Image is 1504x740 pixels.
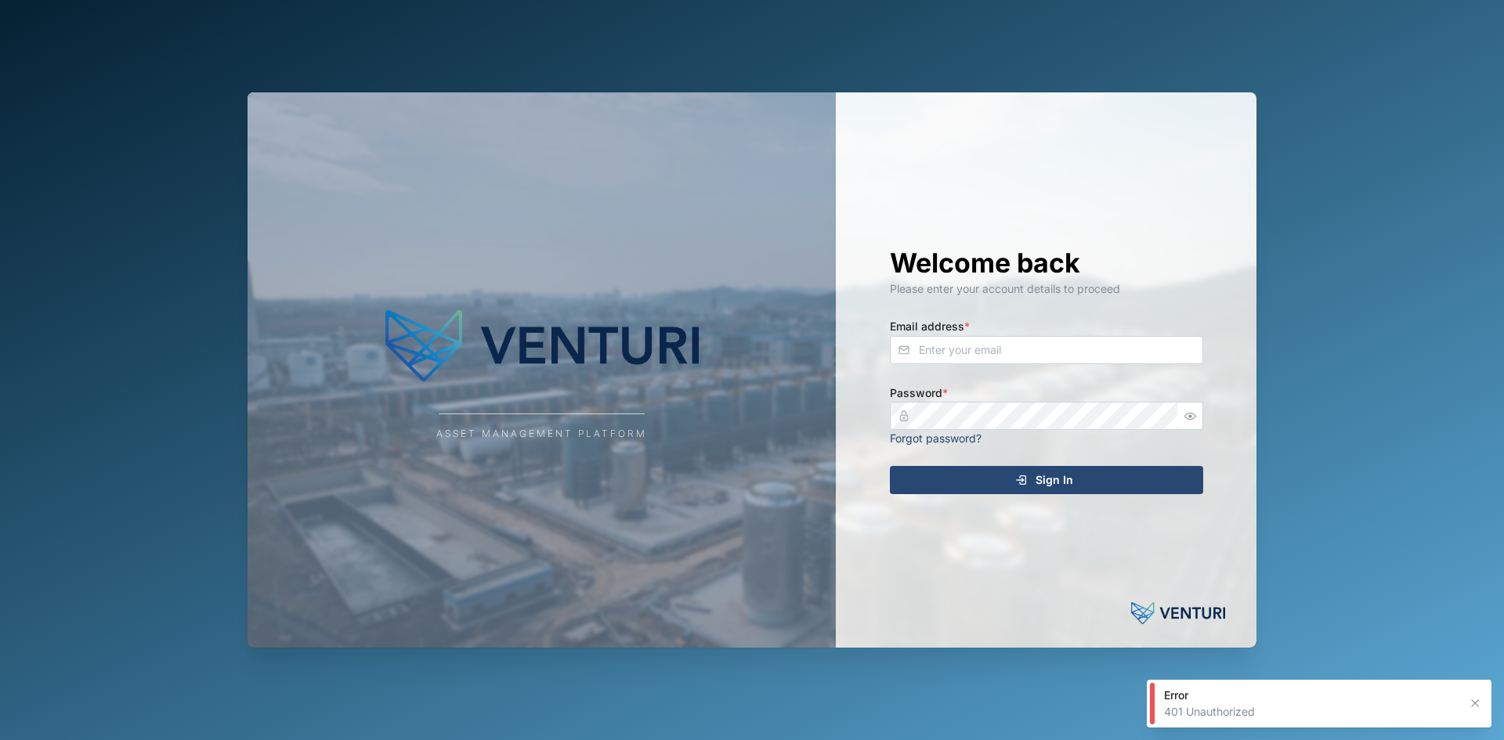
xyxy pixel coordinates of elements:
[1164,688,1459,703] div: Error
[385,299,699,393] img: Company Logo
[890,246,1203,280] h1: Welcome back
[1036,467,1073,493] span: Sign In
[890,318,970,335] label: Email address
[1164,704,1459,720] div: 401 Unauthorized
[890,336,1203,364] input: Enter your email
[890,431,982,445] a: Forgot password?
[436,427,647,442] div: Asset Management Platform
[890,280,1203,298] div: Please enter your account details to proceed
[890,466,1203,494] button: Sign In
[1131,597,1225,629] img: Powered by: Venturi
[890,384,948,402] label: Password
